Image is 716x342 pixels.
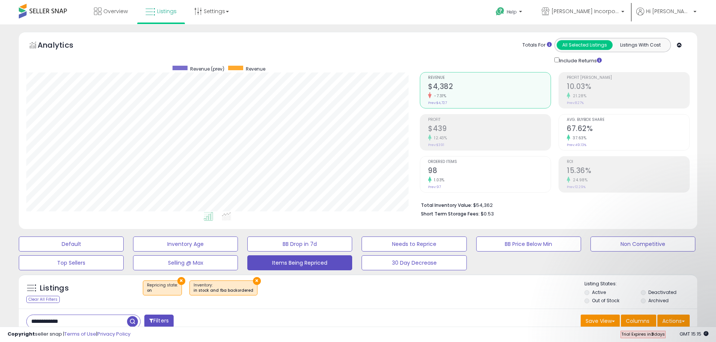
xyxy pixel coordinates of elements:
[567,166,689,176] h2: 15.36%
[253,277,261,285] button: ×
[428,101,447,105] small: Prev: $4,727
[26,296,60,303] div: Clear All Filters
[362,255,466,270] button: 30 Day Decrease
[428,166,551,176] h2: 98
[64,330,96,337] a: Terms of Use
[133,255,238,270] button: Selling @ Max
[8,331,130,338] div: seller snap | |
[428,124,551,134] h2: $439
[177,277,185,285] button: ×
[428,82,551,92] h2: $4,382
[612,40,668,50] button: Listings With Cost
[421,200,684,209] li: $54,362
[38,40,88,52] h5: Analytics
[40,283,69,294] h5: Listings
[428,160,551,164] span: Ordered Items
[8,330,35,337] strong: Copyright
[431,177,445,183] small: 1.03%
[97,330,130,337] a: Privacy Policy
[476,237,581,252] button: BB Price Below Min
[133,237,238,252] button: Inventory Age
[522,42,552,49] div: Totals For
[507,9,517,15] span: Help
[428,143,444,147] small: Prev: $391
[567,185,586,189] small: Prev: 12.29%
[567,101,584,105] small: Prev: 8.27%
[646,8,691,15] span: Hi [PERSON_NAME]
[590,237,695,252] button: Non Competitive
[147,288,178,293] div: on
[431,135,447,141] small: 12.43%
[421,211,480,217] b: Short Term Storage Fees:
[584,280,697,288] p: Listing States:
[421,202,472,208] b: Total Inventory Value:
[636,8,696,24] a: Hi [PERSON_NAME]
[570,135,586,141] small: 37.63%
[428,76,551,80] span: Revenue
[567,82,689,92] h2: 10.03%
[428,118,551,122] span: Profit
[549,56,611,65] div: Include Returns
[144,315,174,328] button: Filters
[194,282,253,294] span: Inventory :
[570,177,587,183] small: 24.98%
[567,143,586,147] small: Prev: 49.13%
[567,160,689,164] span: ROI
[490,1,530,24] a: Help
[428,185,441,189] small: Prev: 97
[19,255,124,270] button: Top Sellers
[567,76,689,80] span: Profit [PERSON_NAME]
[19,237,124,252] button: Default
[246,66,265,72] span: Revenue
[103,8,128,15] span: Overview
[567,118,689,122] span: Avg. Buybox Share
[551,8,619,15] span: [PERSON_NAME] Incorporated
[570,93,586,99] small: 21.28%
[190,66,224,72] span: Revenue (prev)
[557,40,613,50] button: All Selected Listings
[362,237,466,252] button: Needs to Reprice
[247,237,352,252] button: BB Drop in 7d
[567,124,689,134] h2: 67.62%
[194,288,253,293] div: in stock and fba backordered
[147,282,178,294] span: Repricing state :
[431,93,446,99] small: -7.31%
[495,7,505,16] i: Get Help
[247,255,352,270] button: Items Being Repriced
[157,8,177,15] span: Listings
[481,210,494,217] span: $0.53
